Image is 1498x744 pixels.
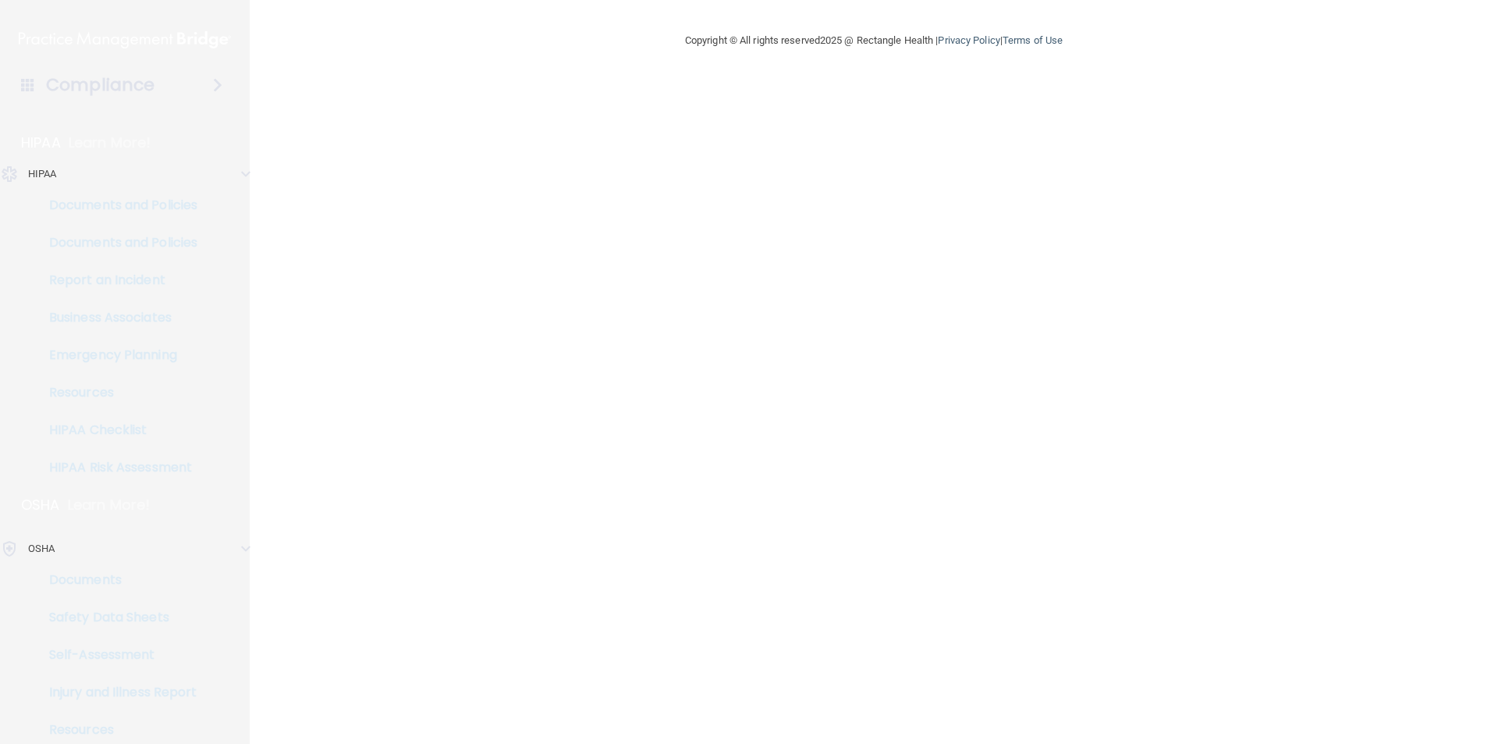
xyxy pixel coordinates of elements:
[28,539,55,558] p: OSHA
[589,16,1159,66] div: Copyright © All rights reserved 2025 @ Rectangle Health | |
[21,133,61,152] p: HIPAA
[10,460,223,475] p: HIPAA Risk Assessment
[10,272,223,288] p: Report an Incident
[46,74,154,96] h4: Compliance
[10,685,223,700] p: Injury and Illness Report
[10,347,223,363] p: Emergency Planning
[19,24,231,55] img: PMB logo
[69,133,151,152] p: Learn More!
[10,235,223,251] p: Documents and Policies
[10,422,223,438] p: HIPAA Checklist
[10,385,223,400] p: Resources
[10,610,223,625] p: Safety Data Sheets
[21,496,60,514] p: OSHA
[10,198,223,213] p: Documents and Policies
[28,165,57,183] p: HIPAA
[938,34,999,46] a: Privacy Policy
[10,310,223,326] p: Business Associates
[10,722,223,738] p: Resources
[10,647,223,663] p: Self-Assessment
[68,496,151,514] p: Learn More!
[1003,34,1063,46] a: Terms of Use
[10,572,223,588] p: Documents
